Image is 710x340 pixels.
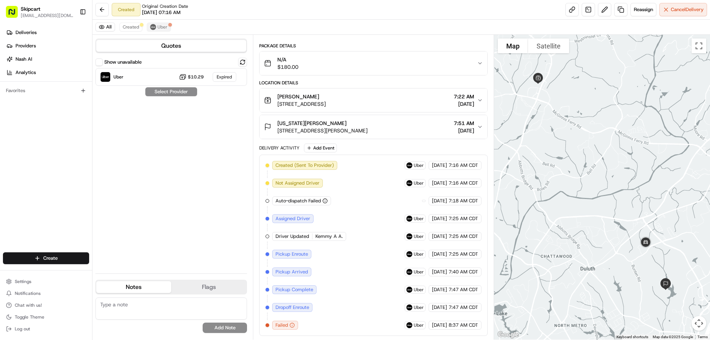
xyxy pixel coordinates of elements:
img: uber-new-logo.jpeg [406,287,412,293]
span: [DATE] [454,127,474,134]
span: [DATE] 07:16 AM [142,9,180,16]
span: [STREET_ADDRESS] [277,100,326,108]
span: Providers [16,43,36,49]
div: Expired [213,72,236,82]
button: Skipcart[EMAIL_ADDRESS][DOMAIN_NAME] [3,3,77,21]
div: 💻 [62,108,68,114]
span: Uber [414,269,424,275]
button: [US_STATE][PERSON_NAME][STREET_ADDRESS][PERSON_NAME]7:51 AM[DATE] [260,115,487,139]
span: 7:16 AM CDT [449,180,478,186]
span: Uber [414,322,424,328]
span: Skipcart [21,5,40,13]
button: Notes [96,281,171,293]
span: 8:37 AM CDT [449,322,478,329]
span: [DATE] [432,180,447,186]
a: 💻API Documentation [60,104,122,118]
span: 7:25 AM CDT [449,251,478,257]
img: Uber [101,72,110,82]
span: 7:25 AM CDT [449,215,478,222]
span: Create [43,255,58,262]
span: [DATE] [432,233,447,240]
span: [DATE] [432,286,447,293]
a: Providers [3,40,92,52]
div: We're available if you need us! [25,78,94,84]
span: [PERSON_NAME] [277,93,319,100]
img: uber-new-logo.jpeg [406,216,412,222]
img: uber-new-logo.jpeg [406,162,412,168]
span: Uber [414,251,424,257]
a: 📗Knowledge Base [4,104,60,118]
span: Auto-dispatch Failed [275,198,321,204]
div: Start new chat [25,71,121,78]
div: Location Details [259,80,487,86]
img: uber-new-logo.jpeg [406,233,412,239]
span: [EMAIL_ADDRESS][DOMAIN_NAME] [21,13,74,18]
span: Uber [414,287,424,293]
span: Pickup Complete [275,286,313,293]
span: Dropoff Enroute [275,304,309,311]
img: uber-new-logo.jpeg [150,24,156,30]
span: $10.29 [188,74,204,80]
a: Open this area in Google Maps (opens a new window) [496,330,520,340]
button: Settings [3,276,89,287]
span: Nash AI [16,56,32,63]
button: Created [119,23,142,31]
button: Quotes [96,40,246,52]
span: [DATE] [432,215,447,222]
span: [DATE] [432,162,447,169]
div: Package Details [259,43,487,49]
span: Assigned Driver [275,215,310,222]
label: Show unavailable [104,59,142,65]
button: [PERSON_NAME][STREET_ADDRESS]7:22 AM[DATE] [260,88,487,112]
span: N/A [277,56,298,63]
span: Chat with us! [15,302,42,308]
button: N/A$180.00 [260,51,487,75]
button: Show street map [498,38,528,53]
span: Knowledge Base [15,107,57,115]
span: Notifications [15,290,41,296]
span: Uber [414,180,424,186]
span: [DATE] [432,251,447,257]
span: [US_STATE][PERSON_NAME] [277,119,346,127]
button: $10.29 [179,73,204,81]
button: Toggle fullscreen view [692,38,706,53]
span: [STREET_ADDRESS][PERSON_NAME] [277,127,368,134]
span: API Documentation [70,107,119,115]
span: Deliveries [16,29,37,36]
span: Uber [414,304,424,310]
span: Failed [275,322,288,329]
span: Driver Updated [275,233,309,240]
img: 1736555255976-a54dd68f-1ca7-489b-9aae-adbdc363a1c4 [7,71,21,84]
span: Pickup Arrived [275,269,308,275]
span: [DATE] [432,304,447,311]
button: Add Event [304,144,337,152]
span: Log out [15,326,30,332]
span: Settings [15,279,31,285]
div: 📗 [7,108,13,114]
p: Welcome 👋 [7,30,135,41]
span: Pickup Enroute [275,251,308,257]
button: CancelDelivery [659,3,707,16]
div: Delivery Activity [259,145,300,151]
span: Uber [414,216,424,222]
span: 7:16 AM CDT [449,162,478,169]
button: Flags [171,281,246,293]
span: Cancel Delivery [671,6,704,13]
span: Created [123,24,139,30]
div: Favorites [3,85,89,97]
a: Analytics [3,67,92,78]
img: uber-new-logo.jpeg [406,180,412,186]
button: Uber [147,23,171,31]
span: $180.00 [277,63,298,71]
button: Show satellite imagery [528,38,569,53]
span: [DATE] [432,322,447,329]
button: Toggle Theme [3,312,89,322]
span: Original Creation Date [142,3,188,9]
a: Terms [697,335,708,339]
button: All [95,23,115,31]
button: Reassign [630,3,656,16]
span: 7:22 AM [454,93,474,100]
span: Not Assigned Driver [275,180,319,186]
span: Kemmy A A. [315,233,343,240]
button: Chat with us! [3,300,89,310]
